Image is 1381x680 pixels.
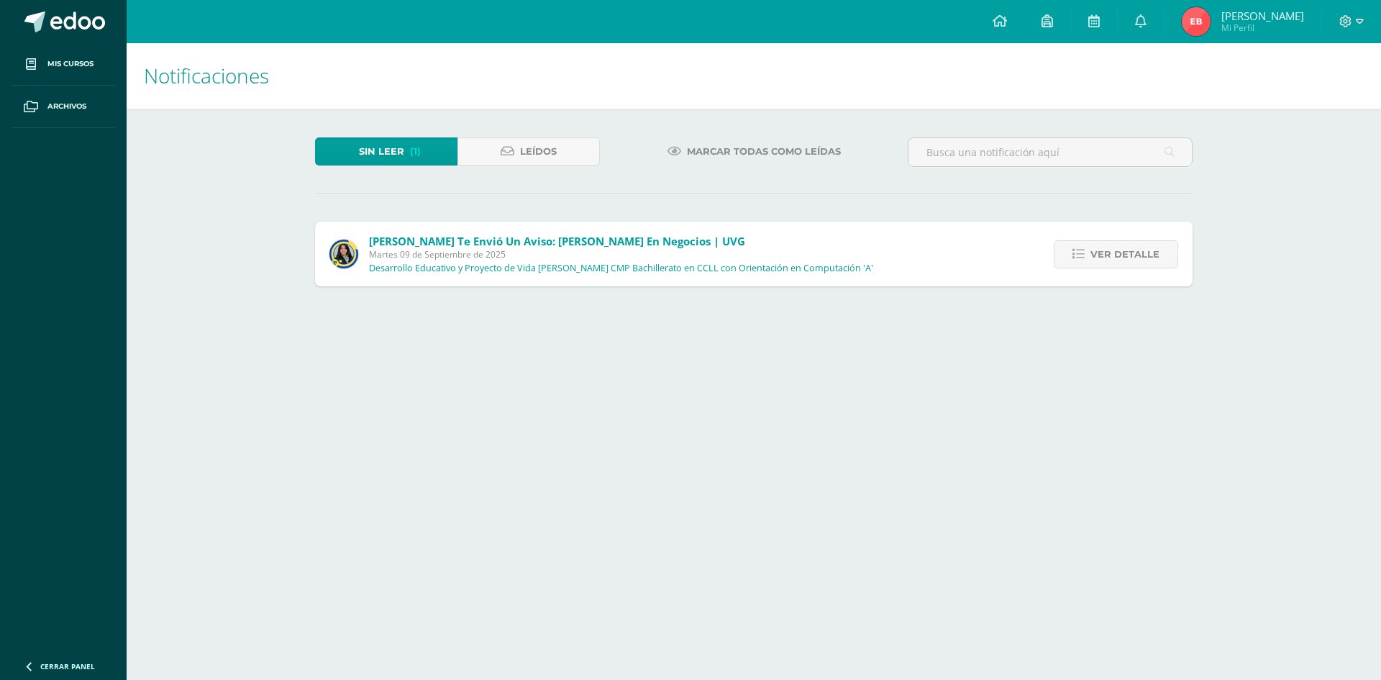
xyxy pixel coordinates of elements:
[1182,7,1211,36] img: 71711bd8aa2cf53c91d992f3c93e6204.png
[315,137,457,166] a: Sin leer(1)
[1221,22,1304,34] span: Mi Perfil
[457,137,600,166] a: Leídos
[410,138,421,165] span: (1)
[369,263,873,274] p: Desarrollo Educativo y Proyecto de Vida [PERSON_NAME] CMP Bachillerato en CCLL con Orientación en...
[369,234,745,248] span: [PERSON_NAME] te envió un aviso: [PERSON_NAME] en Negocios | UVG
[47,101,86,112] span: Archivos
[650,137,859,166] a: Marcar todas como leídas
[1090,241,1159,268] span: Ver detalle
[12,86,115,128] a: Archivos
[144,62,269,89] span: Notificaciones
[1221,9,1304,23] span: [PERSON_NAME]
[520,138,557,165] span: Leídos
[369,248,873,260] span: Martes 09 de Septiembre de 2025
[359,138,404,165] span: Sin leer
[47,58,94,70] span: Mis cursos
[687,138,841,165] span: Marcar todas como leídas
[908,138,1192,166] input: Busca una notificación aquí
[329,240,358,268] img: 9385da7c0ece523bc67fca2554c96817.png
[40,661,95,671] span: Cerrar panel
[12,43,115,86] a: Mis cursos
